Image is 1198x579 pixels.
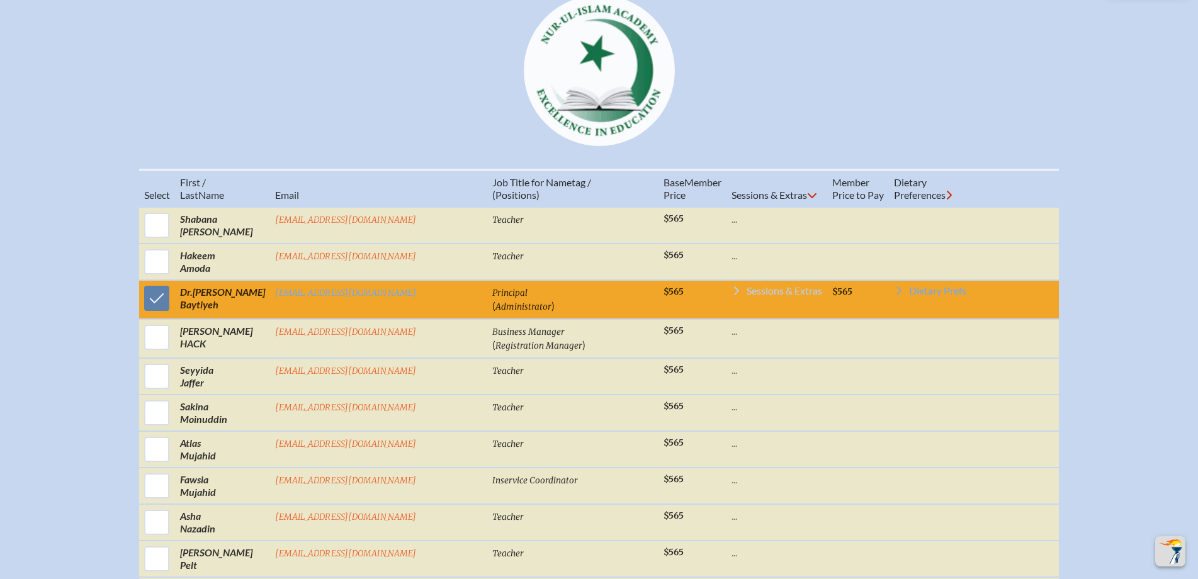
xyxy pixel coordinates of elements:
[492,215,524,225] span: Teacher
[492,548,524,559] span: Teacher
[726,170,827,207] th: Sessions & Extras
[909,286,966,296] span: Dietary Prefs
[664,250,684,261] span: $565
[175,504,270,541] td: Asha Nazadin
[664,364,684,375] span: $565
[664,437,684,448] span: $565
[664,176,684,188] span: Base
[889,170,988,207] th: Diet
[1158,539,1183,564] img: To the top
[175,358,270,395] td: Seyyida Jaffer
[492,339,495,351] span: (
[180,176,206,188] span: First /
[275,366,416,376] a: [EMAIL_ADDRESS][DOMAIN_NAME]
[175,395,270,431] td: Sakina Moinuddin
[732,364,822,376] p: ...
[664,510,684,521] span: $565
[732,400,822,413] p: ...
[275,402,416,413] a: [EMAIL_ADDRESS][DOMAIN_NAME]
[664,286,684,297] span: $565
[492,251,524,262] span: Teacher
[492,327,565,337] span: Business Manager
[492,439,524,449] span: Teacher
[175,319,270,358] td: [PERSON_NAME] HACK
[175,280,270,319] td: [PERSON_NAME] Baytiyeh
[732,546,822,559] p: ...
[664,401,684,412] span: $565
[664,547,684,558] span: $565
[582,339,585,351] span: )
[551,300,555,312] span: )
[270,170,487,207] th: Email
[495,301,551,312] span: Administrator
[732,213,822,225] p: ...
[144,189,170,201] span: Select
[732,249,822,262] p: ...
[492,288,528,298] span: Principal
[732,437,822,449] p: ...
[180,286,193,298] span: Dr.
[664,189,686,201] span: Price
[732,325,822,337] p: ...
[732,286,822,301] a: Sessions & Extras
[664,474,684,485] span: $565
[275,439,416,449] a: [EMAIL_ADDRESS][DOMAIN_NAME]
[495,340,582,351] span: Registration Manager
[175,170,270,207] th: Name
[894,286,966,301] a: Dietary Prefs
[732,473,822,486] p: ...
[275,251,416,262] a: [EMAIL_ADDRESS][DOMAIN_NAME]
[175,468,270,504] td: Fawsia Mujahid
[492,300,495,312] span: (
[492,512,524,522] span: Teacher
[180,189,198,201] span: Last
[492,366,524,376] span: Teacher
[827,170,889,207] th: Member Price to Pay
[832,286,852,297] span: $565
[487,170,658,207] th: Job Title for Nametag / (Positions)
[175,207,270,244] td: Shabana [PERSON_NAME]
[175,244,270,280] td: Hakeem Amoda
[275,327,416,337] a: [EMAIL_ADDRESS][DOMAIN_NAME]
[275,288,416,298] a: [EMAIL_ADDRESS][DOMAIN_NAME]
[658,170,726,207] th: Memb
[664,325,684,336] span: $565
[275,548,416,559] a: [EMAIL_ADDRESS][DOMAIN_NAME]
[175,541,270,577] td: [PERSON_NAME] Pelt
[713,176,721,188] span: er
[492,475,578,486] span: Inservice Coordinator
[747,286,822,296] span: Sessions & Extras
[1155,536,1185,566] button: Scroll Top
[664,213,684,224] span: $565
[732,510,822,522] p: ...
[492,402,524,413] span: Teacher
[175,431,270,468] td: Atlas Mujahid
[894,176,946,201] span: ary Preferences
[275,512,416,522] a: [EMAIL_ADDRESS][DOMAIN_NAME]
[275,475,416,486] a: [EMAIL_ADDRESS][DOMAIN_NAME]
[275,215,416,225] a: [EMAIL_ADDRESS][DOMAIN_NAME]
